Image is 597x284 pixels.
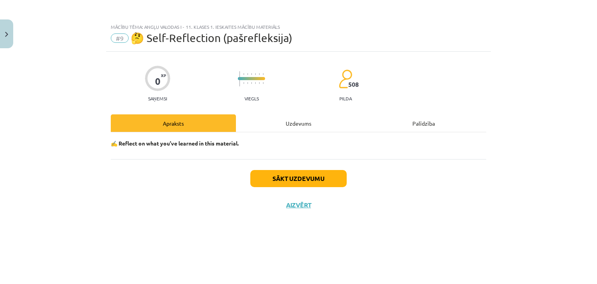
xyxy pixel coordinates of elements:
button: Sākt uzdevumu [250,170,347,187]
img: students-c634bb4e5e11cddfef0936a35e636f08e4e9abd3cc4e673bd6f9a4125e45ecb1.svg [339,69,352,89]
div: Palīdzība [361,114,486,132]
img: icon-short-line-57e1e144782c952c97e751825c79c345078a6d821885a25fce030b3d8c18986b.svg [259,82,260,84]
img: icon-short-line-57e1e144782c952c97e751825c79c345078a6d821885a25fce030b3d8c18986b.svg [251,73,252,75]
img: icon-short-line-57e1e144782c952c97e751825c79c345078a6d821885a25fce030b3d8c18986b.svg [247,82,248,84]
div: Mācību tēma: Angļu valodas i - 11. klases 1. ieskaites mācību materiāls [111,24,486,30]
img: icon-short-line-57e1e144782c952c97e751825c79c345078a6d821885a25fce030b3d8c18986b.svg [263,73,264,75]
span: #9 [111,33,129,43]
p: Saņemsi [145,96,170,101]
img: icon-short-line-57e1e144782c952c97e751825c79c345078a6d821885a25fce030b3d8c18986b.svg [247,73,248,75]
img: icon-short-line-57e1e144782c952c97e751825c79c345078a6d821885a25fce030b3d8c18986b.svg [251,82,252,84]
span: 508 [348,81,359,88]
p: Viegls [244,96,259,101]
img: icon-short-line-57e1e144782c952c97e751825c79c345078a6d821885a25fce030b3d8c18986b.svg [259,73,260,75]
button: Aizvērt [284,201,313,209]
strong: ✍️ Reflect on what you’ve learned in this material. [111,140,239,147]
span: XP [161,73,166,77]
img: icon-short-line-57e1e144782c952c97e751825c79c345078a6d821885a25fce030b3d8c18986b.svg [243,73,244,75]
img: icon-close-lesson-0947bae3869378f0d4975bcd49f059093ad1ed9edebbc8119c70593378902aed.svg [5,32,8,37]
div: Apraksts [111,114,236,132]
img: icon-short-line-57e1e144782c952c97e751825c79c345078a6d821885a25fce030b3d8c18986b.svg [255,73,256,75]
img: icon-short-line-57e1e144782c952c97e751825c79c345078a6d821885a25fce030b3d8c18986b.svg [255,82,256,84]
p: pilda [339,96,352,101]
div: 0 [155,76,161,87]
img: icon-short-line-57e1e144782c952c97e751825c79c345078a6d821885a25fce030b3d8c18986b.svg [243,82,244,84]
div: Uzdevums [236,114,361,132]
img: icon-short-line-57e1e144782c952c97e751825c79c345078a6d821885a25fce030b3d8c18986b.svg [263,82,264,84]
span: 🤔 Self-Reflection (pašrefleksija) [131,32,292,44]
